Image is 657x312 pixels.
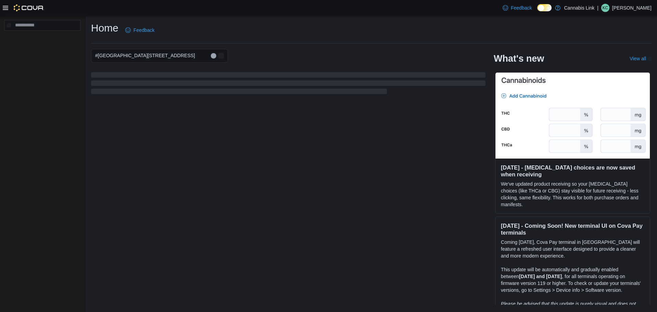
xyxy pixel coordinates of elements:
p: [PERSON_NAME] [612,4,652,12]
p: Cannabis Link [564,4,594,12]
p: This update will be automatically and gradually enabled between , for all terminals operating on ... [501,266,644,294]
h3: [DATE] - [MEDICAL_DATA] choices are now saved when receiving [501,164,644,178]
img: Cova [14,4,44,11]
h1: Home [91,21,118,35]
nav: Complex example [4,32,81,49]
a: Feedback [500,1,534,15]
p: Coming [DATE], Cova Pay terminal in [GEOGRAPHIC_DATA] will feature a refreshed user interface des... [501,239,644,259]
input: Dark Mode [537,4,552,11]
span: KC [603,4,608,12]
p: | [597,4,598,12]
svg: External link [647,57,652,61]
a: Feedback [123,23,157,37]
p: We've updated product receiving so your [MEDICAL_DATA] choices (like THCa or CBG) stay visible fo... [501,180,644,208]
span: #[GEOGRAPHIC_DATA][STREET_ADDRESS] [95,51,195,60]
a: View allExternal link [630,56,652,61]
span: Loading [91,74,486,96]
div: Kayla Chow [601,4,609,12]
button: Open list of options [218,53,224,59]
span: Feedback [133,27,154,34]
span: Feedback [511,4,532,11]
h2: What's new [494,53,544,64]
h3: [DATE] - Coming Soon! New terminal UI on Cova Pay terminals [501,222,644,236]
button: Clear input [211,53,216,59]
strong: [DATE] and [DATE] [519,274,562,279]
